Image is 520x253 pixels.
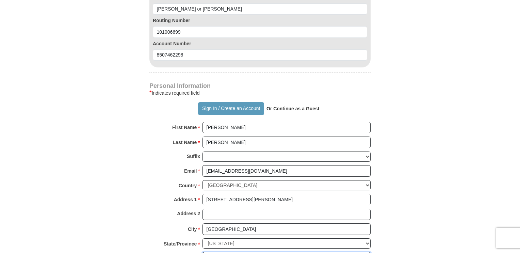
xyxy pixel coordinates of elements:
strong: Suffix [187,152,200,161]
label: Routing Number [153,17,367,24]
div: Indicates required field [149,89,371,97]
strong: City [188,224,197,234]
button: Sign In / Create an Account [198,102,264,115]
strong: Address 1 [174,195,197,204]
strong: Address 2 [177,209,200,218]
h4: Personal Information [149,83,371,89]
strong: Or Continue as a Guest [266,106,320,111]
strong: Country [179,181,197,190]
strong: Last Name [173,138,197,147]
strong: Email [184,166,197,176]
strong: State/Province [164,239,197,249]
label: Account Number [153,40,367,47]
strong: First Name [172,123,197,132]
